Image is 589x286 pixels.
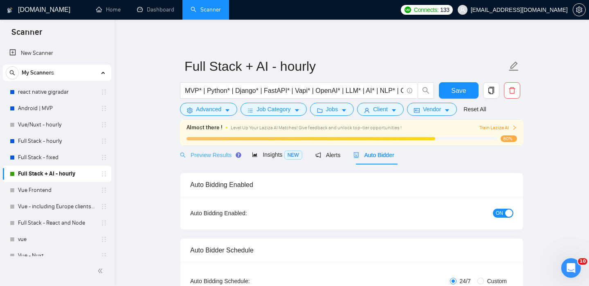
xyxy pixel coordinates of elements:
span: info-circle [407,88,412,93]
span: setting [187,107,193,113]
input: Scanner name... [184,56,507,77]
button: delete [504,82,520,99]
span: area-chart [252,152,258,158]
span: NEW [284,151,302,160]
span: user [460,7,465,13]
span: 133 [440,5,449,14]
a: Vue - Nuxt [18,248,96,264]
span: holder [101,220,107,226]
a: Android | MVP [18,100,96,117]
span: holder [101,122,107,128]
a: searchScanner [191,6,221,13]
a: New Scanner [9,45,105,61]
span: Auto Bidder [353,152,394,158]
button: Train Laziza AI [479,124,517,132]
a: Full Stack - hourly [18,133,96,149]
span: Jobs [326,105,338,114]
div: Auto Bidding Enabled [190,173,513,196]
span: Save [451,86,466,96]
span: holder [101,89,107,95]
a: Full Stack - fixed [18,149,96,166]
span: Almost there ! [187,123,223,132]
span: edit [508,61,519,72]
span: holder [101,105,107,112]
span: bars [247,107,253,113]
span: Custom [484,277,510,286]
span: Alerts [315,152,341,158]
button: setting [573,3,586,16]
span: holder [101,203,107,210]
a: dashboardDashboard [137,6,174,13]
a: Vue - including Europe clients | only search title [18,198,96,215]
button: barsJob Categorycaret-down [241,103,306,116]
span: caret-down [391,107,397,113]
a: react native gigradar [18,84,96,100]
li: New Scanner [3,45,111,61]
span: holder [101,187,107,194]
button: Save [439,82,479,99]
span: robot [353,152,359,158]
span: Job Category [256,105,290,114]
span: holder [101,171,107,177]
button: userClientcaret-down [357,103,404,116]
span: idcard [414,107,420,113]
img: upwork-logo.png [405,7,411,13]
span: holder [101,154,107,161]
span: notification [315,152,321,158]
span: caret-down [294,107,300,113]
span: caret-down [444,107,450,113]
span: double-left [97,267,106,275]
button: search [418,82,434,99]
a: setting [573,7,586,13]
span: caret-down [225,107,230,113]
span: Connects: [414,5,438,14]
span: search [6,70,18,76]
span: holder [101,236,107,243]
span: copy [483,87,499,94]
div: Auto Bidding Enabled: [190,209,298,218]
span: Vendor [423,105,441,114]
button: settingAdvancedcaret-down [180,103,237,116]
span: delete [504,87,520,94]
button: folderJobscaret-down [310,103,354,116]
span: 80% [501,135,517,142]
a: Vue Frontend [18,182,96,198]
button: search [6,66,19,79]
span: 24/7 [456,277,474,286]
span: Advanced [196,105,221,114]
a: homeHome [96,6,121,13]
span: Level Up Your Laziza AI Matches! Give feedback and unlock top-tier opportunities ! [231,125,402,131]
span: user [364,107,370,113]
span: caret-down [341,107,347,113]
a: Full Stack + AI - hourly [18,166,96,182]
span: folder [317,107,323,113]
div: Auto Bidder Schedule [190,239,513,262]
a: Reset All [463,105,486,114]
span: holder [101,138,107,144]
span: Insights [252,151,302,158]
span: ON [496,209,503,218]
a: vue [18,231,96,248]
span: search [180,152,186,158]
span: 10 [578,258,587,265]
img: logo [7,4,13,17]
span: Preview Results [180,152,239,158]
span: search [418,87,434,94]
a: Full Stack - React and Node [18,215,96,231]
span: Client [373,105,388,114]
a: Vue/Nuxt - hourly [18,117,96,133]
input: Search Freelance Jobs... [185,86,403,96]
div: Auto Bidding Schedule: [190,277,298,286]
button: idcardVendorcaret-down [407,103,457,116]
span: right [512,125,517,130]
span: holder [101,252,107,259]
span: Scanner [5,26,49,43]
div: Tooltip anchor [235,151,242,159]
button: copy [483,82,499,99]
iframe: Intercom live chat [561,258,581,278]
span: My Scanners [22,65,54,81]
